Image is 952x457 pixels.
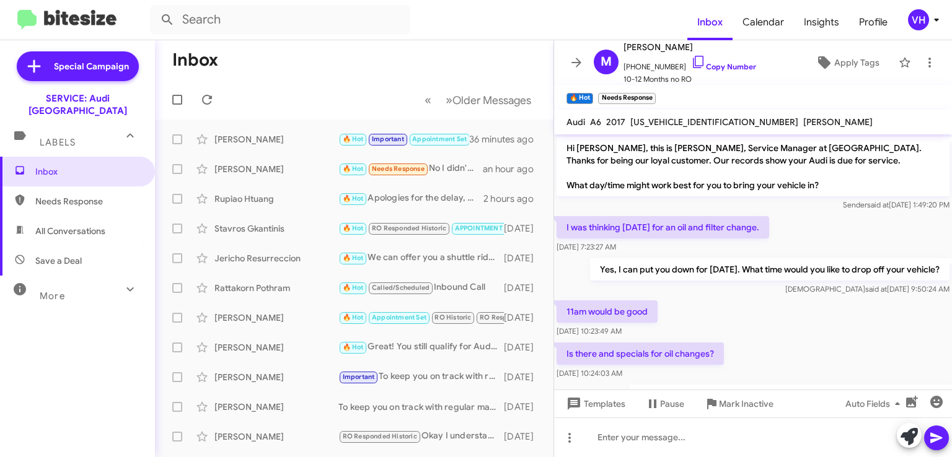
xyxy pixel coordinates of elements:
div: Rattakorn Pothram [214,282,338,294]
span: Labels [40,137,76,148]
span: Inbox [35,165,141,178]
span: Audi [566,116,585,128]
div: [DATE] [504,430,544,443]
p: Is there and specials for oil changes? [557,342,724,365]
span: RO Responded Historic [372,224,446,232]
h1: Inbox [172,50,218,70]
span: RO Responded Historic [480,313,554,321]
button: Auto Fields [835,393,915,415]
div: Rupiao Htuang [214,193,338,205]
span: Appointment Set [412,135,467,143]
span: A6 [590,116,601,128]
span: said at [865,284,887,294]
p: 11am would be good [557,300,658,323]
a: Calendar [733,4,794,40]
span: Profile [849,4,897,40]
div: [DATE] [504,371,544,383]
div: VH [908,9,929,30]
div: To keep you on track with regular maintenance service on your vehicle, we recommend from 1 year o... [338,370,504,384]
div: Of course. Let us know if you need anything [338,310,504,324]
button: Mark Inactive [694,393,783,415]
div: [DATE] [504,282,544,294]
span: 10-12 Months no RO [624,73,756,85]
div: [DATE] [504,341,544,354]
p: Did you get anything in the mail? a few mailers went out but it is VIN specific [629,385,950,407]
span: Important [343,373,375,381]
span: [DATE] 10:24:03 AM [557,368,622,378]
div: [PERSON_NAME] [214,341,338,354]
span: 🔥 Hot [343,135,364,143]
button: Apply Tags [801,51,892,74]
span: Older Messages [452,94,531,107]
span: M [601,52,612,72]
span: Called/Scheduled [372,284,430,292]
span: Save a Deal [35,255,82,267]
span: 🔥 Hot [343,284,364,292]
small: Needs Response [598,93,655,104]
div: Jericho Resurreccion [214,252,338,264]
div: [DATE] [504,311,544,324]
a: Special Campaign [17,51,139,81]
div: To keep you on track with regular maintenance service on your vehicle, we recommend from 1 year o... [338,401,504,413]
span: 🔥 Hot [343,343,364,351]
button: Pause [635,393,694,415]
span: APPOINTMENT SET [455,224,516,232]
div: Great! You still qualify for Audi Care so the 60k service is $1,199. It's $2,005.95 otherwise. [338,340,504,354]
button: Next [438,87,539,113]
div: We can offer you a shuttle ride within a 12 miles radius, otherwise we will have to try for anoth... [338,251,504,265]
button: VH [897,9,938,30]
span: [US_VEHICLE_IDENTIFICATION_NUMBER] [630,116,798,128]
div: [PERSON_NAME] [214,133,338,146]
div: 36 minutes ago [469,133,544,146]
span: Appointment Set [372,313,426,321]
div: Apologies for the delay, does the 24th still work for you? Is there a day you can come before 10a... [338,191,483,206]
p: Yes, I can put you down for [DATE]. What time would you like to drop off your vehicle? [590,258,950,281]
span: Needs Response [35,195,141,207]
a: Insights [794,4,849,40]
div: [DATE] [504,401,544,413]
span: Templates [564,393,625,415]
div: [DATE] [504,222,544,235]
span: [PHONE_NUMBER] [624,54,756,73]
div: an hour ago [483,163,544,175]
span: Apply Tags [834,51,879,74]
span: All Conversations [35,225,105,237]
span: [PERSON_NAME] [624,40,756,54]
div: Can you please provide your current mileage or an estimate of it so I can pull up some options fo... [338,132,469,146]
button: Previous [417,87,439,113]
span: RO Responded Historic [343,432,417,440]
a: Inbox [687,4,733,40]
div: [DATE] [504,252,544,264]
nav: Page navigation example [418,87,539,113]
span: [DATE] 10:23:49 AM [557,326,622,336]
span: 🔥 Hot [343,224,364,232]
div: Hi, I just tried your phone number online but couldn't get through, can you give me a call? [338,221,504,235]
div: [PERSON_NAME] [214,163,338,175]
input: Search [150,5,410,35]
span: More [40,290,65,302]
span: 🔥 Hot [343,254,364,262]
span: said at [867,200,889,209]
span: 🔥 Hot [343,165,364,173]
span: [DATE] 7:23:27 AM [557,242,616,251]
span: Pause [660,393,684,415]
button: Templates [554,393,635,415]
span: 2017 [606,116,625,128]
div: [PERSON_NAME] [214,401,338,413]
span: Special Campaign [54,60,129,72]
span: [PERSON_NAME] [803,116,873,128]
span: » [446,92,452,108]
span: [DEMOGRAPHIC_DATA] [DATE] 9:50:24 AM [785,284,950,294]
span: 🔥 Hot [343,313,364,321]
div: No I didn't get anything [338,162,483,176]
span: 🔥 Hot [343,194,364,202]
div: [PERSON_NAME] [214,371,338,383]
div: Inbound Call [338,281,504,295]
div: [PERSON_NAME] [214,430,338,443]
p: I was thinking [DATE] for an oil and filter change. [557,216,769,238]
span: RO Historic [434,313,471,321]
span: « [425,92,431,108]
